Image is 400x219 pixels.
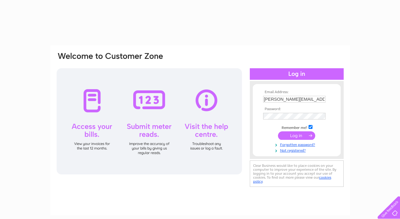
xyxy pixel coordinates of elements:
[253,175,331,184] a: cookies policy
[263,141,332,147] a: Forgotten password?
[263,147,332,153] a: Not registered?
[262,124,332,130] td: Remember me?
[262,107,332,111] th: Password:
[250,160,344,187] div: Clear Business would like to place cookies on your computer to improve your experience of the sit...
[278,131,315,140] input: Submit
[262,90,332,94] th: Email Address:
